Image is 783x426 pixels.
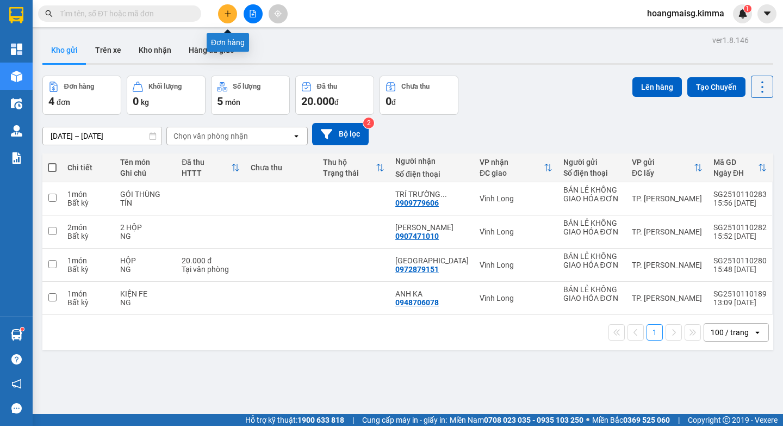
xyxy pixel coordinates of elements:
[120,223,171,232] div: 2 HỘP
[713,158,758,166] div: Mã GD
[244,4,263,23] button: file-add
[292,132,301,140] svg: open
[217,95,223,108] span: 5
[391,98,396,107] span: đ
[48,95,54,108] span: 4
[712,34,749,46] div: ver 1.8.146
[11,329,22,341] img: warehouse-icon
[440,190,447,199] span: ...
[269,4,288,23] button: aim
[42,76,121,115] button: Đơn hàng4đơn
[211,76,290,115] button: Số lượng5món
[64,83,94,90] div: Đơn hàng
[274,10,282,17] span: aim
[251,163,312,172] div: Chưa thu
[632,194,703,203] div: TP. [PERSON_NAME]
[11,152,22,164] img: solution-icon
[757,4,776,23] button: caret-down
[182,256,239,265] div: 20.000 đ
[474,153,558,182] th: Toggle SortBy
[130,37,180,63] button: Kho nhận
[148,83,182,90] div: Khối lượng
[173,131,248,141] div: Chọn văn phòng nhận
[563,158,621,166] div: Người gửi
[753,328,762,337] svg: open
[249,10,257,17] span: file-add
[395,298,439,307] div: 0948706078
[362,414,447,426] span: Cung cấp máy in - giấy in:
[224,10,232,17] span: plus
[713,256,767,265] div: SG2510110280
[592,414,670,426] span: Miền Bắc
[182,169,231,177] div: HTTT
[120,158,171,166] div: Tên món
[352,414,354,426] span: |
[632,169,694,177] div: ĐC lấy
[480,169,544,177] div: ĐC giao
[395,232,439,240] div: 0907471010
[218,4,237,23] button: plus
[687,77,745,97] button: Tạo Chuyến
[133,95,139,108] span: 0
[295,76,374,115] button: Đã thu20.000đ
[233,83,260,90] div: Số lượng
[738,9,748,18] img: icon-new-feature
[21,328,24,331] sup: 1
[11,403,22,413] span: message
[713,169,758,177] div: Ngày ĐH
[480,158,544,166] div: VP nhận
[67,289,109,298] div: 1 món
[318,153,390,182] th: Toggle SortBy
[120,169,171,177] div: Ghi chú
[317,83,337,90] div: Đã thu
[632,77,682,97] button: Lên hàng
[11,125,22,137] img: warehouse-icon
[401,83,430,90] div: Chưa thu
[395,190,469,199] div: TRÍ TRƯỜNG SƠN
[395,256,469,265] div: VIỆT MỸ
[182,158,231,166] div: Đã thu
[744,5,751,13] sup: 1
[450,414,583,426] span: Miền Nam
[480,227,552,236] div: Vĩnh Long
[395,170,469,178] div: Số điện thoại
[363,118,374,128] sup: 2
[563,186,621,203] div: BÁN LẺ KHÔNG GIAO HÓA ĐƠN
[120,199,171,207] div: TÍN
[713,289,767,298] div: SG2510110189
[225,98,240,107] span: món
[180,37,243,63] button: Hàng đã giao
[713,298,767,307] div: 13:09 [DATE]
[11,379,22,389] span: notification
[182,265,239,274] div: Tại văn phòng
[632,294,703,302] div: TP. [PERSON_NAME]
[120,190,171,199] div: GÓI THÙNG
[626,153,708,182] th: Toggle SortBy
[67,199,109,207] div: Bất kỳ
[678,414,680,426] span: |
[713,232,767,240] div: 15:52 [DATE]
[11,98,22,109] img: warehouse-icon
[563,169,621,177] div: Số điện thoại
[323,158,376,166] div: Thu hộ
[713,223,767,232] div: SG2510110282
[67,265,109,274] div: Bất kỳ
[120,265,171,274] div: NG
[480,194,552,203] div: Vĩnh Long
[127,76,206,115] button: Khối lượng0kg
[713,265,767,274] div: 15:48 [DATE]
[480,294,552,302] div: Vĩnh Long
[395,223,469,232] div: DƯƠNG PHI
[480,261,552,269] div: Vĩnh Long
[762,9,772,18] span: caret-down
[120,289,171,298] div: KIỆN FE
[586,418,589,422] span: ⚪️
[43,127,161,145] input: Select a date range.
[67,298,109,307] div: Bất kỳ
[713,190,767,199] div: SG2510110283
[395,157,469,165] div: Người nhận
[563,252,621,269] div: BÁN LẺ KHÔNG GIAO HÓA ĐƠN
[632,227,703,236] div: TP. [PERSON_NAME]
[67,163,109,172] div: Chi tiết
[67,223,109,232] div: 2 món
